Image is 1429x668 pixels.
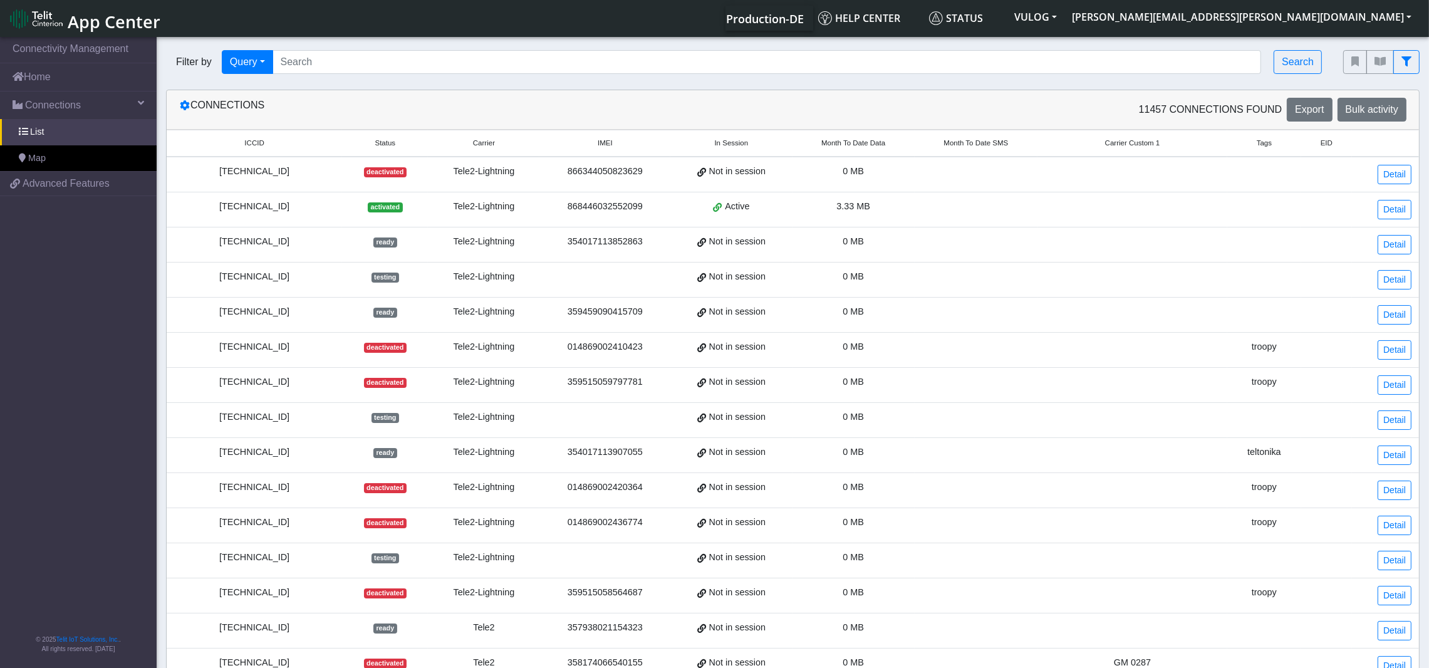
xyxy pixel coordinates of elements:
[725,6,803,31] a: Your current platform instance
[28,152,46,165] span: Map
[10,9,63,29] img: logo-telit-cinterion-gw-new.png
[435,516,532,530] div: Tele2-Lightning
[174,235,335,249] div: [TECHNICAL_ID]
[174,270,335,284] div: [TECHNICAL_ID]
[174,551,335,565] div: [TECHNICAL_ID]
[273,50,1262,74] input: Search...
[375,138,396,149] span: Status
[435,410,532,424] div: Tele2-Lightning
[372,413,399,423] span: testing
[174,165,335,179] div: [TECHNICAL_ID]
[1235,516,1294,530] div: troopy
[1235,586,1294,600] div: troopy
[174,516,335,530] div: [TECHNICAL_ID]
[435,200,532,214] div: Tele2-Lightning
[1338,98,1406,122] button: Bulk activity
[435,165,532,179] div: Tele2-Lightning
[1378,375,1411,395] a: Detail
[435,235,532,249] div: Tele2-Lightning
[843,657,864,667] span: 0 MB
[1139,102,1282,117] span: 11457 Connections found
[1378,235,1411,254] a: Detail
[709,235,766,249] span: Not in session
[23,176,110,191] span: Advanced Features
[1378,270,1411,290] a: Detail
[1378,481,1411,500] a: Detail
[709,621,766,635] span: Not in session
[373,448,397,458] span: ready
[843,306,864,316] span: 0 MB
[1274,50,1322,74] button: Search
[174,305,335,319] div: [TECHNICAL_ID]
[547,375,663,389] div: 359515059797781
[726,11,804,26] span: Production-DE
[547,446,663,459] div: 354017113907055
[1343,50,1420,74] div: fitlers menu
[725,200,749,214] span: Active
[68,10,160,33] span: App Center
[1007,6,1064,28] button: VULOG
[818,11,832,25] img: knowledge.svg
[547,200,663,214] div: 868446032552099
[843,482,864,492] span: 0 MB
[547,340,663,354] div: 014869002410423
[1378,305,1411,325] a: Detail
[843,342,864,352] span: 0 MB
[715,138,749,149] span: In Session
[843,517,864,527] span: 0 MB
[1257,138,1272,149] span: Tags
[435,340,532,354] div: Tele2-Lightning
[364,378,407,388] span: deactivated
[843,622,864,632] span: 0 MB
[435,375,532,389] div: Tele2-Lightning
[1295,104,1324,115] span: Export
[709,270,766,284] span: Not in session
[547,235,663,249] div: 354017113852863
[364,343,407,353] span: deactivated
[373,624,397,634] span: ready
[372,273,399,283] span: testing
[598,138,613,149] span: IMEI
[25,98,81,113] span: Connections
[813,6,924,31] a: Help center
[1378,551,1411,570] a: Detail
[547,305,663,319] div: 359459090415709
[473,138,495,149] span: Carrier
[818,11,900,25] span: Help center
[929,11,943,25] img: status.svg
[1378,621,1411,640] a: Detail
[1235,375,1294,389] div: troopy
[547,586,663,600] div: 359515058564687
[547,165,663,179] div: 866344050823629
[368,202,402,212] span: activated
[1321,138,1333,149] span: EID
[364,588,407,598] span: deactivated
[709,481,766,494] span: Not in session
[843,412,864,422] span: 0 MB
[843,377,864,387] span: 0 MB
[843,166,864,176] span: 0 MB
[435,270,532,284] div: Tele2-Lightning
[843,271,864,281] span: 0 MB
[929,11,983,25] span: Status
[709,375,766,389] span: Not in session
[709,551,766,565] span: Not in session
[547,516,663,530] div: 014869002436774
[836,201,870,211] span: 3.33 MB
[1287,98,1332,122] button: Export
[170,98,793,122] div: Connections
[166,55,222,70] span: Filter by
[435,305,532,319] div: Tele2-Lightning
[1346,104,1398,115] span: Bulk activity
[709,516,766,530] span: Not in session
[435,446,532,459] div: Tele2-Lightning
[1378,340,1411,360] a: Detail
[709,410,766,424] span: Not in session
[30,125,44,139] span: List
[709,165,766,179] span: Not in session
[1235,340,1294,354] div: troopy
[1378,200,1411,219] a: Detail
[373,237,397,248] span: ready
[547,481,663,494] div: 014869002420364
[1064,6,1419,28] button: [PERSON_NAME][EMAIL_ADDRESS][PERSON_NAME][DOMAIN_NAME]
